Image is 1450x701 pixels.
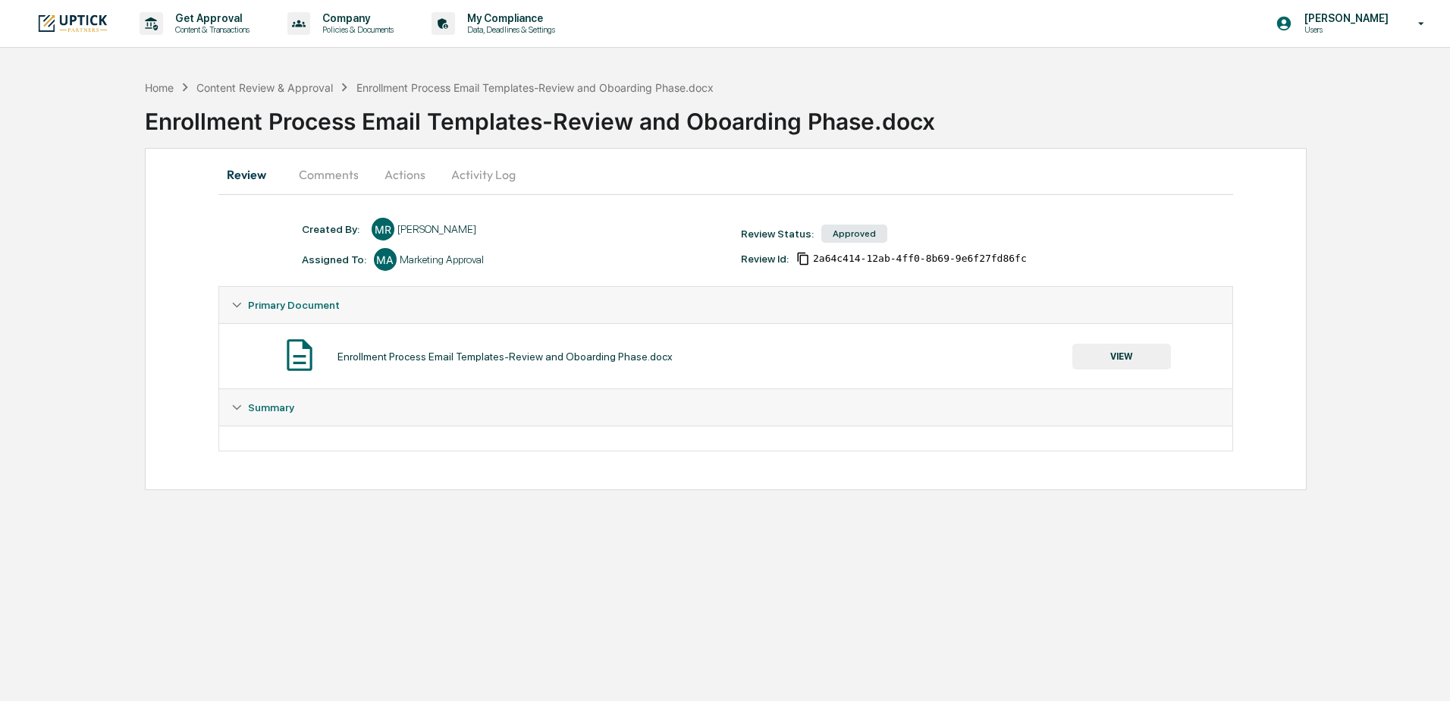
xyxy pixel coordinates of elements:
[219,323,1232,388] div: Primary Document
[219,287,1232,323] div: Primary Document
[371,156,439,193] button: Actions
[36,13,109,33] img: logo
[163,24,257,35] p: Content & Transactions
[400,253,484,266] div: Marketing Approval
[337,350,673,363] div: Enrollment Process Email Templates-Review and Oboarding Phase.docx
[796,252,810,266] span: Copy Id
[287,156,371,193] button: Comments
[741,253,789,265] div: Review Id:
[163,12,257,24] p: Get Approval
[219,389,1232,426] div: Summary
[356,81,714,94] div: Enrollment Process Email Templates-Review and Oboarding Phase.docx
[397,223,476,235] div: [PERSON_NAME]
[218,156,1233,193] div: secondary tabs example
[281,336,319,374] img: Document Icon
[741,228,814,240] div: Review Status:
[821,225,887,243] div: Approved
[310,12,401,24] p: Company
[219,426,1232,451] div: Summary
[310,24,401,35] p: Policies & Documents
[813,253,1027,265] span: 2a64c414-12ab-4ff0-8b69-9e6f27fd86fc
[374,248,397,271] div: MA
[248,299,340,311] span: Primary Document
[145,81,174,94] div: Home
[302,253,366,266] div: Assigned To:
[302,223,364,235] div: Created By: ‎ ‎
[455,24,563,35] p: Data, Deadlines & Settings
[196,81,333,94] div: Content Review & Approval
[455,12,563,24] p: My Compliance
[439,156,528,193] button: Activity Log
[1072,344,1171,369] button: VIEW
[372,218,394,240] div: MR
[1292,24,1396,35] p: Users
[145,96,1450,135] div: Enrollment Process Email Templates-Review and Oboarding Phase.docx
[248,401,294,413] span: Summary
[218,156,287,193] button: Review
[1292,12,1396,24] p: [PERSON_NAME]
